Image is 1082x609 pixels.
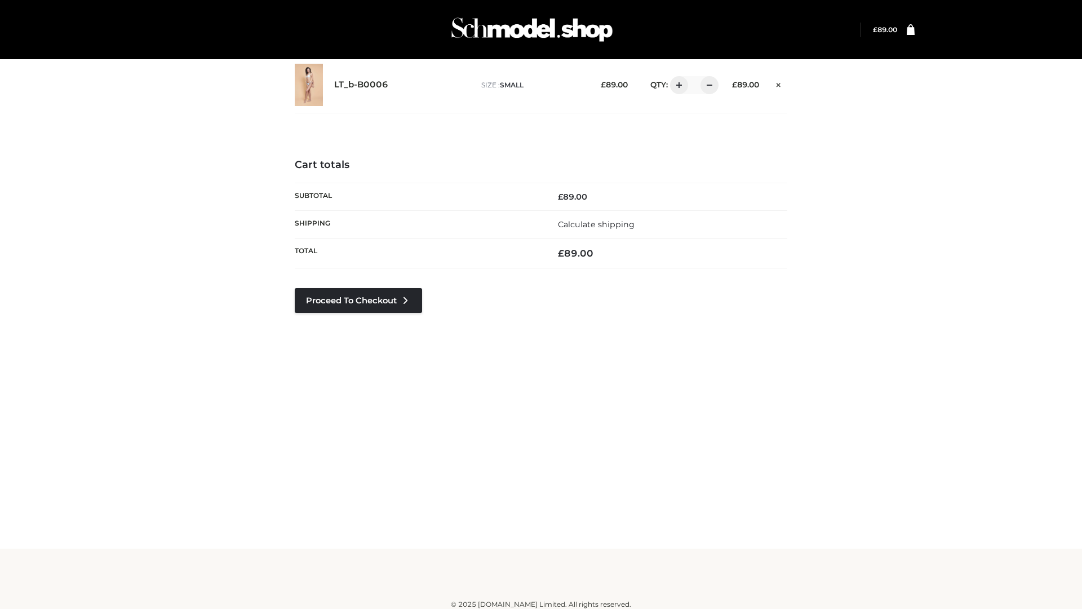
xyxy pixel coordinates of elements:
span: £ [732,80,737,89]
bdi: 89.00 [732,80,759,89]
th: Shipping [295,210,541,238]
span: £ [601,80,606,89]
a: Remove this item [770,76,787,91]
bdi: 89.00 [558,248,593,259]
bdi: 89.00 [601,80,628,89]
span: SMALL [500,81,524,89]
span: £ [558,192,563,202]
a: Proceed to Checkout [295,288,422,313]
p: size : [481,80,583,90]
span: £ [873,25,877,34]
a: Calculate shipping [558,219,635,230]
span: £ [558,248,564,259]
img: Schmodel Admin 964 [447,7,617,52]
a: £89.00 [873,25,897,34]
a: LT_b-B0006 [334,80,388,90]
bdi: 89.00 [873,25,897,34]
div: QTY: [639,76,715,94]
bdi: 89.00 [558,192,587,202]
th: Total [295,239,541,268]
h4: Cart totals [295,159,787,171]
th: Subtotal [295,183,541,210]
